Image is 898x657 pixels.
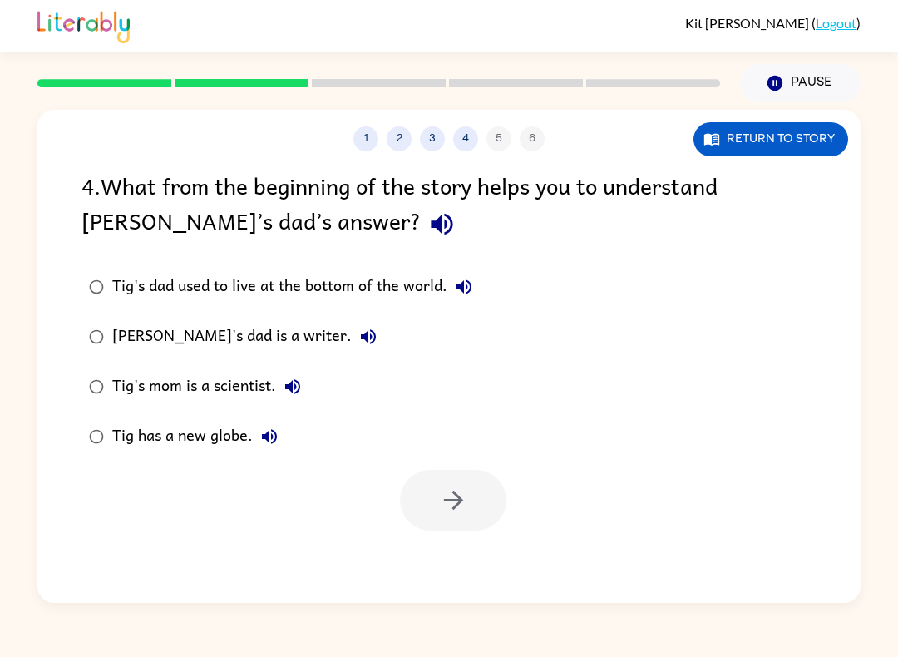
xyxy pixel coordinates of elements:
[112,420,286,453] div: Tig has a new globe.
[387,126,412,151] button: 2
[420,126,445,151] button: 3
[253,420,286,453] button: Tig has a new globe.
[816,15,856,31] a: Logout
[112,320,385,353] div: [PERSON_NAME]'s dad is a writer.
[37,7,130,43] img: Literably
[112,270,481,304] div: Tig's dad used to live at the bottom of the world.
[685,15,861,31] div: ( )
[112,370,309,403] div: Tig's mom is a scientist.
[693,122,848,156] button: Return to story
[352,320,385,353] button: [PERSON_NAME]'s dad is a writer.
[447,270,481,304] button: Tig's dad used to live at the bottom of the world.
[276,370,309,403] button: Tig's mom is a scientist.
[685,15,812,31] span: Kit [PERSON_NAME]
[81,168,817,245] div: 4 . What from the beginning of the story helps you to understand [PERSON_NAME]’s dad’s answer?
[453,126,478,151] button: 4
[740,64,861,102] button: Pause
[353,126,378,151] button: 1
